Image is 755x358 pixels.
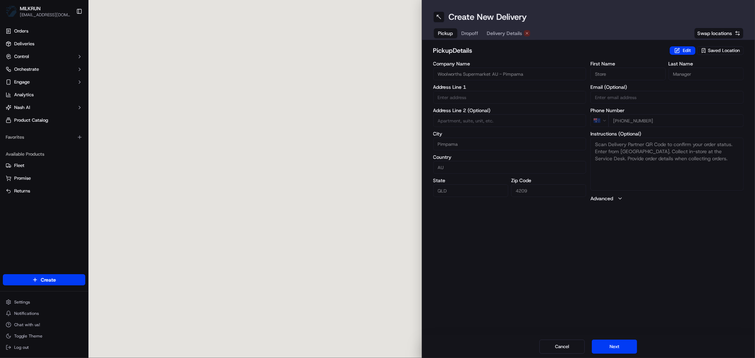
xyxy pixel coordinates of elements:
button: Chat with us! [3,320,85,330]
label: Company Name [433,61,587,66]
button: Control [3,51,85,62]
button: Saved Location [697,46,744,56]
button: Edit [670,46,696,55]
a: Orders [3,25,85,37]
button: Orchestrate [3,64,85,75]
a: Deliveries [3,38,85,50]
button: Create [3,274,85,285]
button: Advanced [590,195,744,202]
label: Phone Number [590,108,744,113]
span: Chat with us! [14,322,40,328]
span: Product Catalog [14,117,48,123]
button: Promise [3,173,85,184]
span: Orders [14,28,28,34]
label: Zip Code [511,178,586,183]
span: Returns [14,188,30,194]
input: Enter city [433,138,587,150]
label: Country [433,155,587,160]
a: Promise [6,175,82,181]
img: MILKRUN [6,6,17,17]
button: Returns [3,185,85,197]
span: Settings [14,299,30,305]
span: Toggle Theme [14,333,42,339]
span: Engage [14,79,30,85]
button: MILKRUNMILKRUN[EMAIL_ADDRESS][DOMAIN_NAME] [3,3,73,20]
span: Promise [14,175,31,181]
span: Pickup [438,30,453,37]
label: First Name [590,61,665,66]
input: Apartment, suite, unit, etc. [433,114,587,127]
label: Last Name [669,61,744,66]
button: Nash AI [3,102,85,113]
span: Delivery Details [487,30,522,37]
a: Returns [6,188,82,194]
span: Control [14,53,29,60]
a: Product Catalog [3,115,85,126]
input: Enter address [433,91,587,104]
input: Enter company name [433,68,587,80]
a: Analytics [3,89,85,100]
label: Email (Optional) [590,85,744,89]
span: Analytics [14,92,34,98]
span: Notifications [14,311,39,316]
button: Engage [3,76,85,88]
span: Orchestrate [14,66,39,73]
label: Address Line 1 [433,85,587,89]
textarea: Scan Delivery Partner QR Code to confirm your order status. Enter from [GEOGRAPHIC_DATA]. Collect... [590,138,744,191]
input: Enter last name [669,68,744,80]
input: Enter state [433,184,508,197]
button: MILKRUN [20,5,41,12]
input: Enter first name [590,68,665,80]
button: Settings [3,297,85,307]
input: Enter country [433,161,587,174]
label: Advanced [590,195,613,202]
button: [EMAIL_ADDRESS][DOMAIN_NAME] [20,12,70,18]
div: Favorites [3,132,85,143]
button: Next [592,340,637,354]
button: Fleet [3,160,85,171]
span: Deliveries [14,41,34,47]
label: State [433,178,508,183]
label: Instructions (Optional) [590,131,744,136]
button: Cancel [539,340,585,354]
button: Toggle Theme [3,331,85,341]
span: Dropoff [462,30,479,37]
span: Swap locations [697,30,732,37]
h2: pickup Details [433,46,666,56]
input: Enter zip code [511,184,586,197]
button: Log out [3,342,85,352]
label: Address Line 2 (Optional) [433,108,587,113]
span: Fleet [14,162,24,169]
div: Available Products [3,149,85,160]
h1: Create New Delivery [449,11,527,23]
input: Enter email address [590,91,744,104]
span: Saved Location [708,47,740,54]
button: Notifications [3,308,85,318]
label: City [433,131,587,136]
button: Swap locations [694,28,744,39]
span: Nash AI [14,104,30,111]
span: Log out [14,345,29,350]
span: Create [41,276,56,283]
a: Fleet [6,162,82,169]
input: Enter phone number [608,114,744,127]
